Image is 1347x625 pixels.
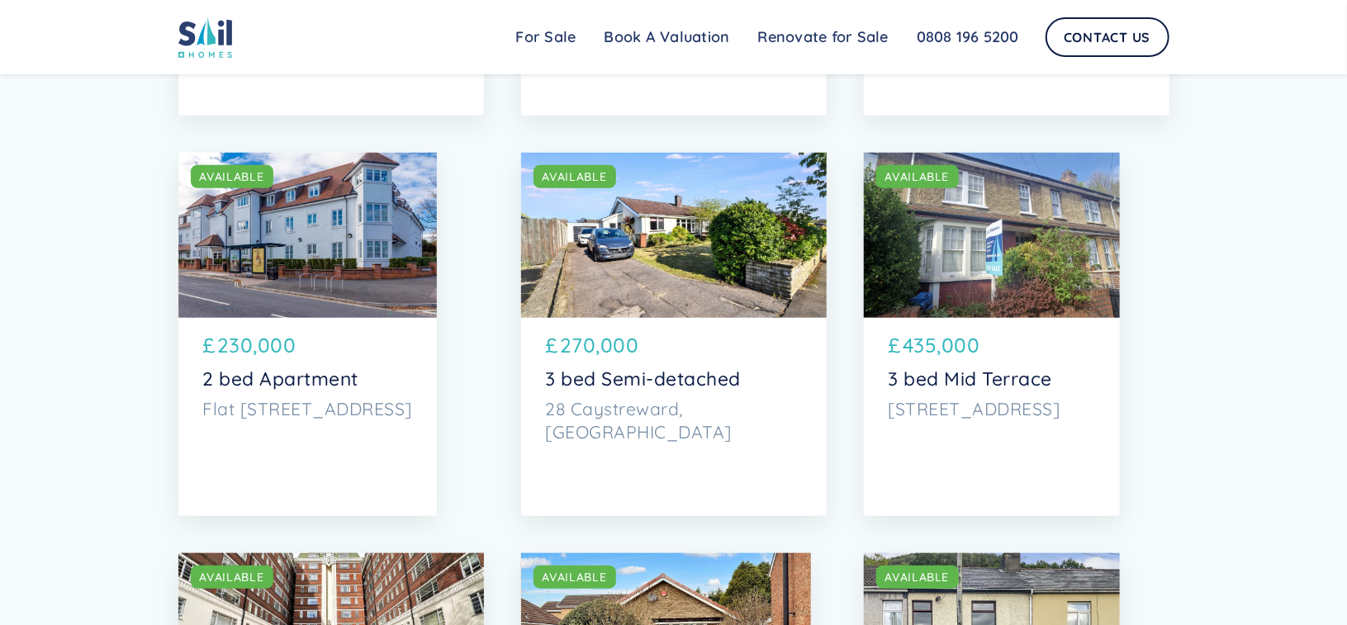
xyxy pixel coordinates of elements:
[744,21,903,54] a: Renovate for Sale
[200,168,264,185] div: AVAILABLE
[1046,17,1169,57] a: Contact Us
[502,21,590,54] a: For Sale
[543,168,607,185] div: AVAILABLE
[903,21,1033,54] a: 0808 196 5200
[546,367,802,390] p: 3 bed Semi-detached
[889,330,902,361] p: £
[178,17,233,58] img: sail home logo colored
[546,398,802,443] p: 28 Caystreward, [GEOGRAPHIC_DATA]
[203,330,216,361] p: £
[590,21,744,54] a: Book A Valuation
[217,330,296,361] p: 230,000
[203,398,413,421] p: Flat [STREET_ADDRESS]
[543,569,607,585] div: AVAILABLE
[889,398,1095,421] p: [STREET_ADDRESS]
[560,330,639,361] p: 270,000
[885,569,950,585] div: AVAILABLE
[178,153,438,516] a: AVAILABLE£230,0002 bed ApartmentFlat [STREET_ADDRESS]
[203,367,413,390] p: 2 bed Apartment
[200,569,264,585] div: AVAILABLE
[521,153,827,516] a: AVAILABLE£270,0003 bed Semi-detached28 Caystreward, [GEOGRAPHIC_DATA]
[885,168,950,185] div: AVAILABLE
[864,153,1120,516] a: AVAILABLE£435,0003 bed Mid Terrace[STREET_ADDRESS]
[546,330,559,361] p: £
[889,367,1095,390] p: 3 bed Mid Terrace
[903,330,980,361] p: 435,000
